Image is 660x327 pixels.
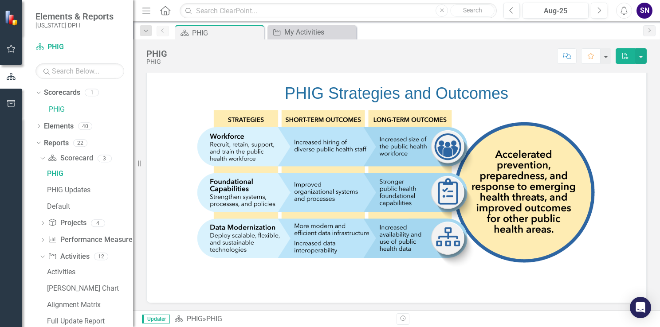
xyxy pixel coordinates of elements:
[48,153,93,163] a: Scorecard
[206,315,222,323] div: PHIG
[35,11,114,22] span: Elements & Reports
[44,121,74,132] a: Elements
[45,199,133,214] a: Default
[195,108,599,269] img: Public Health Infrastructure Grant | Public Health Infrastructure Grant | CDC
[45,265,133,279] a: Activities
[85,89,99,97] div: 1
[45,298,133,312] a: Alignment Matrix
[48,252,89,262] a: Activities
[4,10,20,25] img: ClearPoint Strategy
[522,3,589,19] button: Aug-25
[91,219,105,227] div: 4
[45,183,133,197] a: PHIG Updates
[44,138,69,148] a: Reports
[47,202,133,210] div: Default
[526,6,585,16] div: Aug-25
[45,281,133,296] a: [PERSON_NAME] Chart
[48,235,136,245] a: Performance Measures
[98,155,112,162] div: 3
[94,253,108,261] div: 12
[450,4,495,17] button: Search
[73,139,87,147] div: 22
[192,27,262,39] div: PHIG
[187,315,203,323] a: PHIG
[284,27,354,38] div: My Activities
[49,105,133,115] a: PHIG
[47,170,133,178] div: PHIG
[285,84,508,102] span: PHIG Strategies and Outcomes
[142,315,170,323] span: Updater
[44,88,80,98] a: Scorecards
[630,297,651,318] div: Open Intercom Messenger
[35,42,124,52] a: PHIG
[35,63,124,79] input: Search Below...
[180,3,497,19] input: Search ClearPoint...
[463,7,482,14] span: Search
[146,49,167,58] div: PHIG
[47,186,133,194] div: PHIG Updates
[174,314,390,324] div: »
[47,317,133,325] div: Full Update Report
[47,268,133,276] div: Activities
[47,301,133,309] div: Alignment Matrix
[47,284,133,292] div: [PERSON_NAME] Chart
[78,122,92,130] div: 40
[636,3,652,19] button: SN
[270,27,354,38] a: My Activities
[48,218,86,228] a: Projects
[35,22,114,29] small: [US_STATE] DPH
[146,58,167,65] div: PHIG
[45,167,133,181] a: PHIG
